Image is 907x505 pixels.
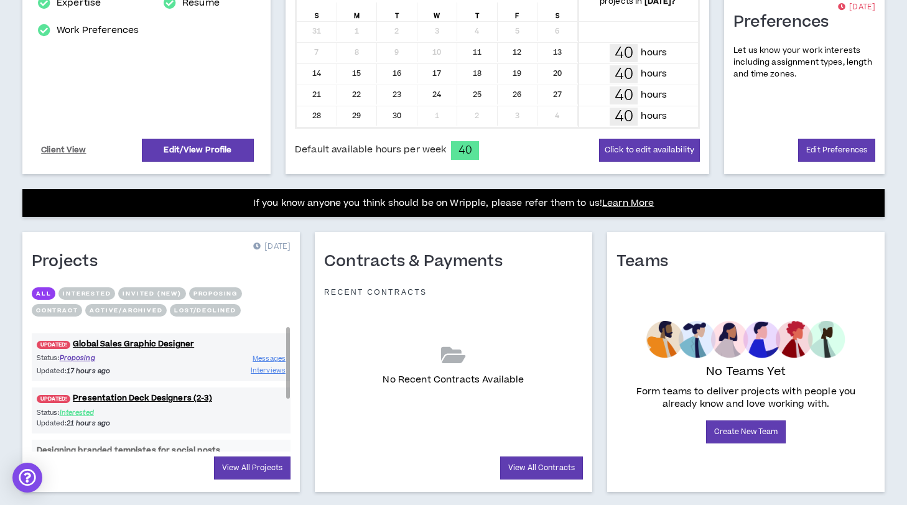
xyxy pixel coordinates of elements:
[383,373,524,387] p: No Recent Contracts Available
[251,366,286,375] span: Interviews
[599,139,700,162] button: Click to edit availability
[60,408,94,417] span: Interested
[706,420,786,443] a: Create New Team
[189,287,242,300] button: Proposing
[253,353,286,364] a: Messages
[67,419,110,428] i: 21 hours ago
[324,287,427,297] p: Recent Contracts
[37,395,70,403] span: UPDATED!
[32,252,107,272] h1: Projects
[58,287,115,300] button: Interested
[253,241,291,253] p: [DATE]
[641,88,667,102] p: hours
[733,45,875,81] p: Let us know your work interests including assignment types, length and time zones.
[337,2,378,21] div: M
[37,407,161,418] p: Status:
[253,354,286,363] span: Messages
[251,364,286,376] a: Interviews
[500,456,583,480] a: View All Contracts
[838,1,875,14] p: [DATE]
[537,2,578,21] div: S
[417,2,458,21] div: W
[118,287,185,300] button: Invited (new)
[32,392,291,404] a: UPDATED!Presentation Deck Designers (2-3)
[295,143,446,157] span: Default available hours per week
[32,338,291,350] a: UPDATED!Global Sales Graphic Designer
[37,341,70,349] span: UPDATED!
[297,2,337,21] div: S
[641,67,667,81] p: hours
[60,353,95,363] span: Proposing
[641,46,667,60] p: hours
[170,304,240,317] button: Lost/Declined
[646,321,845,358] img: empty
[733,12,839,32] h1: Preferences
[324,252,512,272] h1: Contracts & Payments
[12,463,42,493] div: Open Intercom Messenger
[142,139,254,162] a: Edit/View Profile
[498,2,538,21] div: F
[57,23,139,38] a: Work Preferences
[706,363,786,381] p: No Teams Yet
[798,139,875,162] a: Edit Preferences
[32,304,82,317] button: Contract
[85,304,167,317] button: Active/Archived
[616,252,677,272] h1: Teams
[641,109,667,123] p: hours
[602,197,654,210] a: Learn More
[39,139,88,161] a: Client View
[457,2,498,21] div: T
[37,353,161,363] p: Status:
[37,418,161,429] p: Updated:
[253,196,654,211] p: If you know anyone you think should be on Wripple, please refer them to us!
[377,2,417,21] div: T
[32,287,55,300] button: All
[214,456,291,480] a: View All Projects
[67,366,110,376] i: 17 hours ago
[37,366,161,376] p: Updated:
[621,386,870,410] p: Form teams to deliver projects with people you already know and love working with.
